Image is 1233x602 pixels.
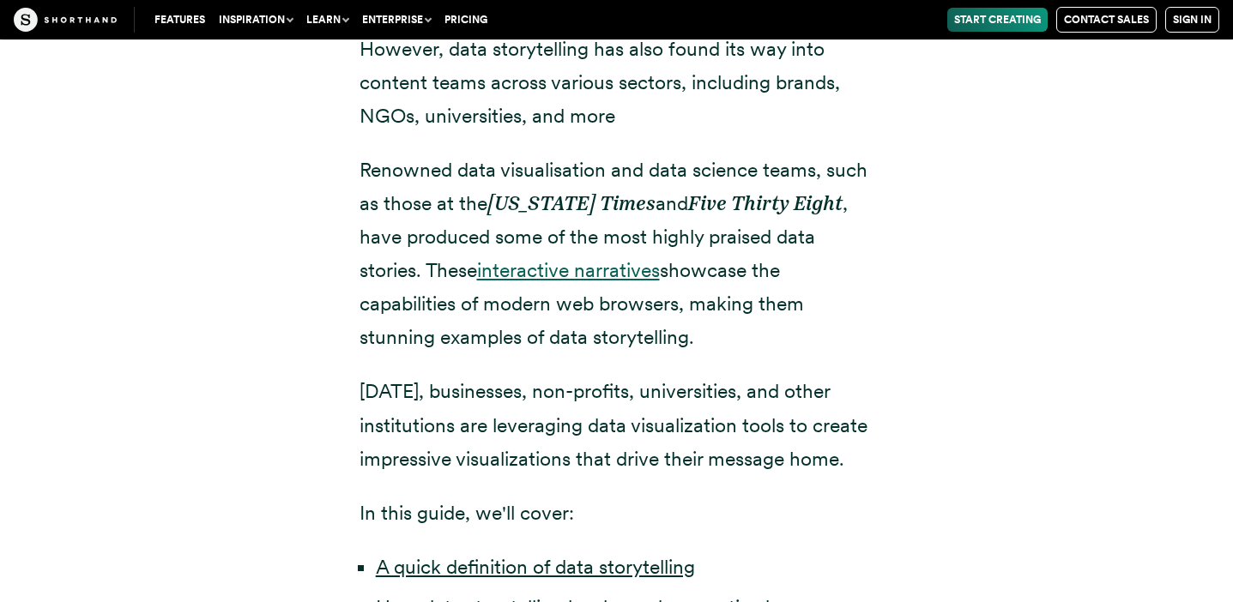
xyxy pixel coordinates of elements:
[1165,7,1219,33] a: Sign in
[355,8,438,32] button: Enterprise
[376,555,695,579] a: A quick definition of data storytelling
[360,375,874,475] p: [DATE], businesses, non-profits, universities, and other institutions are leveraging data visuali...
[360,497,874,530] p: In this guide, we'll cover:
[438,8,494,32] a: Pricing
[14,8,117,32] img: The Craft
[299,8,355,32] button: Learn
[947,8,1048,32] a: Start Creating
[360,154,874,355] p: Renowned data visualisation and data science teams, such as those at the and , have produced some...
[487,191,656,215] em: [US_STATE] Times
[1056,7,1157,33] a: Contact Sales
[148,8,212,32] a: Features
[477,258,660,282] a: interactive narratives
[688,191,843,215] em: Five Thirty Eight
[212,8,299,32] button: Inspiration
